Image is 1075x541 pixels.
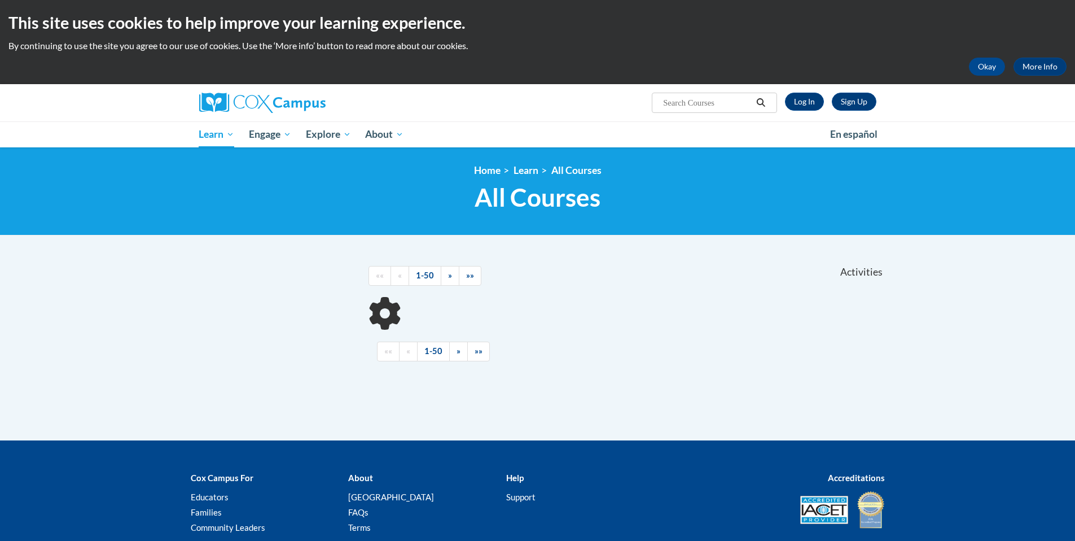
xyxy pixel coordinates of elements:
img: Cox Campus [199,93,326,113]
input: Search Courses [662,96,752,110]
span: Engage [249,128,291,141]
a: Previous [390,266,409,286]
a: Educators [191,492,229,502]
a: Terms [348,522,371,533]
span: Learn [199,128,234,141]
span: »» [466,270,474,280]
span: Activities [840,266,883,278]
a: Previous [399,342,418,361]
span: All Courses [475,182,600,212]
b: Help [506,473,524,483]
a: En español [823,123,885,146]
a: Families [191,507,222,517]
b: Accreditations [828,473,885,483]
img: Accredited IACET® Provider [800,496,848,524]
a: Community Leaders [191,522,265,533]
a: Begining [368,266,391,286]
p: By continuing to use the site you agree to our use of cookies. Use the ‘More info’ button to read... [8,40,1067,52]
a: End [459,266,481,286]
span: Explore [306,128,351,141]
button: Okay [969,58,1005,76]
a: Next [441,266,459,286]
span: « [406,346,410,356]
a: Engage [242,121,299,147]
a: Begining [377,342,400,361]
a: FAQs [348,507,368,517]
a: Register [832,93,876,111]
a: End [467,342,490,361]
b: About [348,473,373,483]
a: Home [474,164,501,176]
h2: This site uses cookies to help improve your learning experience. [8,11,1067,34]
span: » [448,270,452,280]
span: About [365,128,403,141]
div: Main menu [182,121,893,147]
a: Learn [514,164,538,176]
a: More Info [1013,58,1067,76]
span: «« [384,346,392,356]
b: Cox Campus For [191,473,253,483]
button: Search [752,96,769,110]
a: 1-50 [409,266,441,286]
span: » [457,346,460,356]
a: Learn [192,121,242,147]
a: Cox Campus [199,93,414,113]
a: Support [506,492,536,502]
a: Explore [299,121,358,147]
span: «« [376,270,384,280]
a: About [358,121,411,147]
span: En español [830,128,877,140]
a: Next [449,342,468,361]
span: « [398,270,402,280]
a: Log In [785,93,824,111]
a: All Courses [551,164,602,176]
a: [GEOGRAPHIC_DATA] [348,492,434,502]
a: 1-50 [417,342,450,361]
img: IDA® Accredited [857,490,885,530]
span: »» [475,346,482,356]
